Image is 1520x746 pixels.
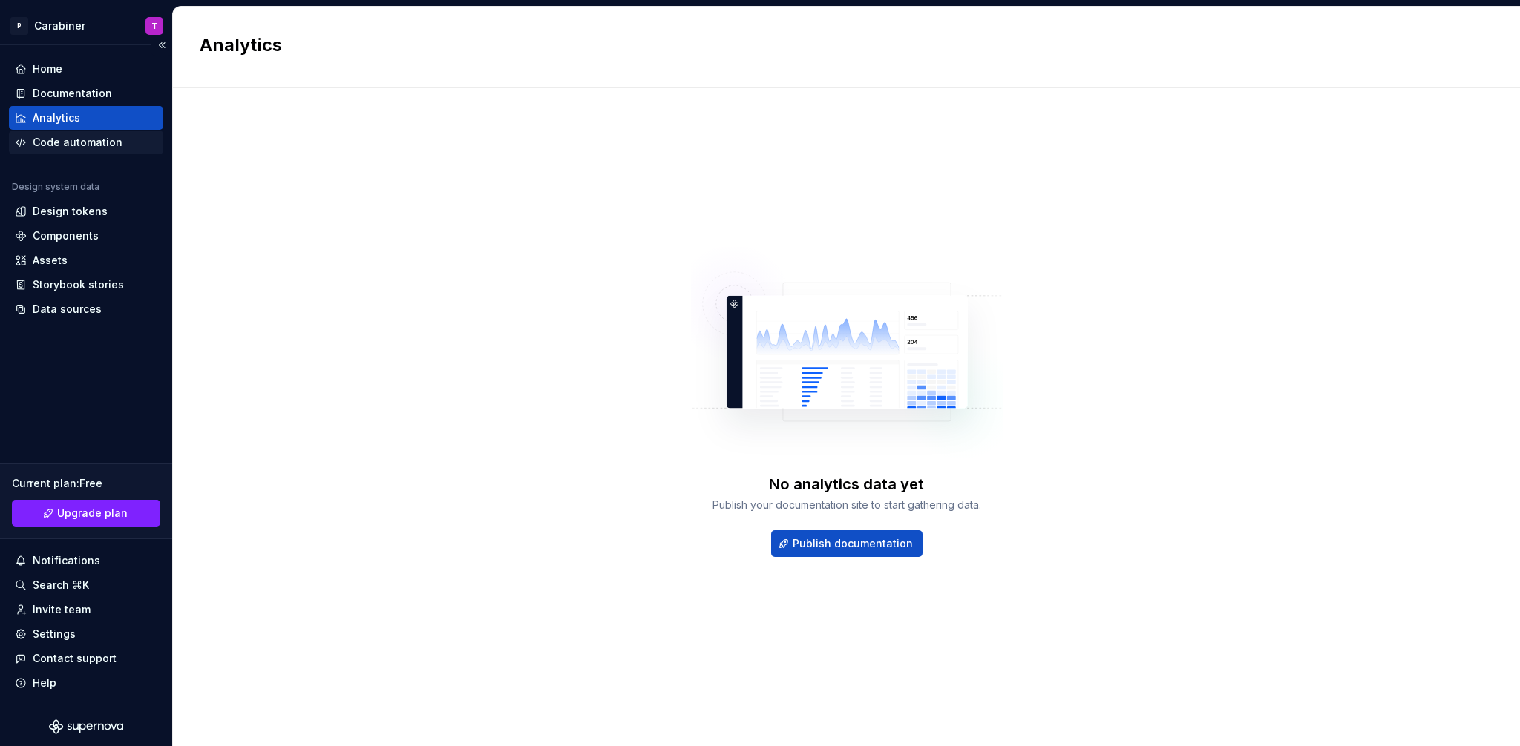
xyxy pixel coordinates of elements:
div: P [10,17,28,35]
div: Notifications [33,553,100,568]
a: Upgrade plan [12,500,160,527]
button: Contact support [9,647,163,670]
div: Home [33,62,62,76]
a: Assets [9,248,163,272]
div: Settings [33,627,76,641]
button: Publish documentation [771,530,923,557]
button: Help [9,671,163,695]
button: Search ⌘K [9,573,163,597]
div: No analytics data yet [769,474,924,495]
span: Publish documentation [793,536,913,551]
span: Upgrade plan [57,506,128,521]
a: Invite team [9,598,163,621]
div: Components [33,228,99,243]
button: Notifications [9,549,163,572]
div: Documentation [33,86,112,101]
div: Publish your documentation site to start gathering data. [712,498,981,512]
a: Data sources [9,297,163,321]
div: Design system data [12,181,99,193]
div: Design tokens [33,204,108,219]
a: Documentation [9,82,163,105]
a: Home [9,57,163,81]
button: PCarabinerT [3,10,169,42]
div: Search ⌘K [33,578,89,592]
a: Code automation [9,131,163,154]
div: Carabiner [34,19,85,33]
div: Help [33,676,56,690]
a: Settings [9,622,163,646]
div: T [151,20,157,32]
div: Invite team [33,602,91,617]
a: Design tokens [9,199,163,223]
h2: Analytics [200,33,1475,57]
div: Contact support [33,651,117,666]
div: Data sources [33,302,102,317]
div: Analytics [33,110,80,125]
div: Code automation [33,135,122,150]
a: Storybook stories [9,273,163,297]
a: Components [9,224,163,248]
div: Storybook stories [33,277,124,292]
button: Collapse sidebar [151,35,172,56]
a: Analytics [9,106,163,130]
div: Assets [33,253,68,268]
svg: Supernova Logo [49,719,123,734]
div: Current plan : Free [12,476,160,491]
